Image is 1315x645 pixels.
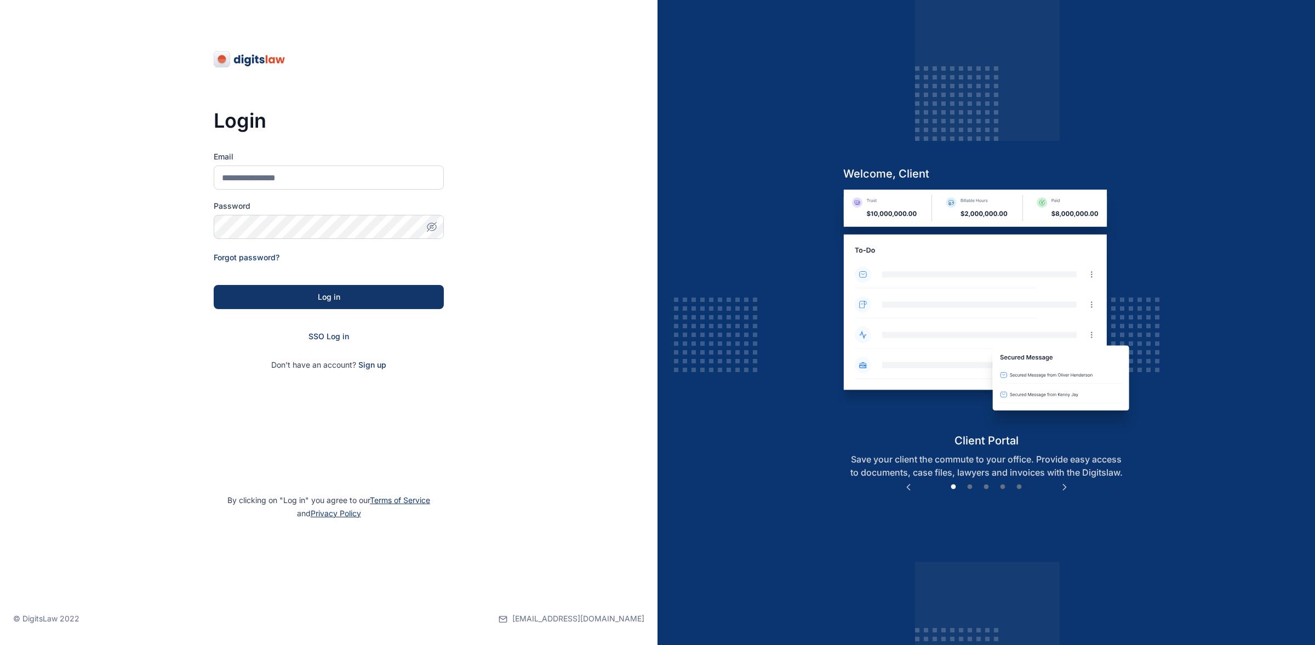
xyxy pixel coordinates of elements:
[948,482,959,493] button: 1
[997,482,1008,493] button: 4
[214,253,279,262] a: Forgot password?
[311,509,361,518] a: Privacy Policy
[903,482,914,493] button: Previous
[512,613,644,624] span: [EMAIL_ADDRESS][DOMAIN_NAME]
[214,201,444,212] label: Password
[231,292,426,302] div: Log in
[13,494,644,520] p: By clicking on "Log in" you agree to our
[214,50,286,68] img: digitslaw-logo
[214,151,444,162] label: Email
[308,332,349,341] a: SSO Log in
[13,613,79,624] p: © DigitsLaw 2022
[358,359,386,370] span: Sign up
[834,433,1139,448] h5: client portal
[499,592,644,645] a: [EMAIL_ADDRESS][DOMAIN_NAME]
[964,482,975,493] button: 2
[981,482,992,493] button: 3
[1014,482,1025,493] button: 5
[834,190,1139,432] img: client-portal
[834,166,1139,181] h5: welcome, client
[214,110,444,132] h3: Login
[834,453,1139,479] p: Save your client the commute to your office. Provide easy access to documents, case files, lawyer...
[1059,482,1070,493] button: Next
[297,509,361,518] span: and
[214,285,444,309] button: Log in
[370,495,430,505] a: Terms of Service
[358,360,386,369] a: Sign up
[214,359,444,370] p: Don't have an account?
